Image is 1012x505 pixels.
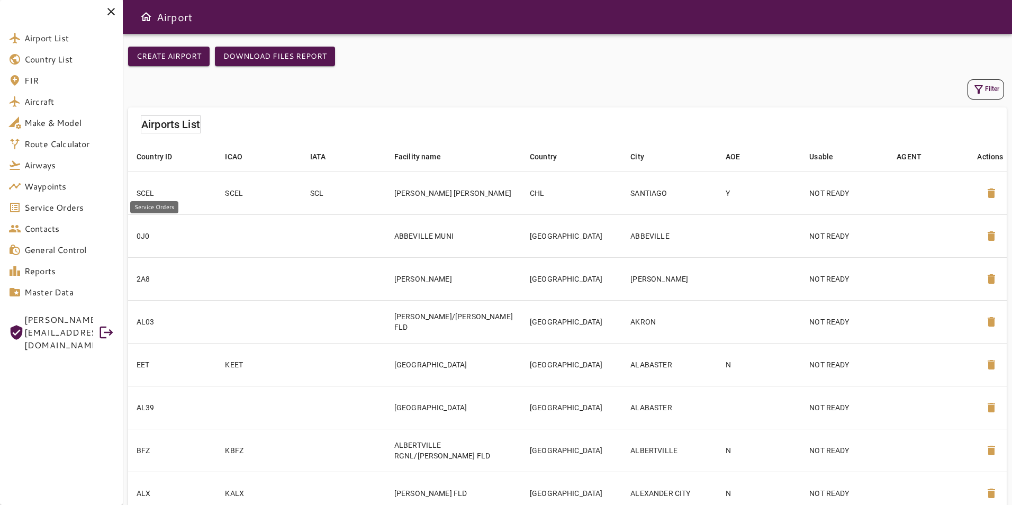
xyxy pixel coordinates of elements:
td: ABBEVILLE [622,214,717,257]
span: Country [530,150,571,163]
span: Country ID [137,150,186,163]
span: delete [985,487,998,500]
td: CHL [521,172,622,214]
td: SANTIAGO [622,172,717,214]
td: ALBERTVILLE RGNL/[PERSON_NAME] FLD [386,429,521,472]
td: AL03 [128,300,216,343]
h6: Airport [157,8,193,25]
span: FIR [24,74,114,87]
td: AL39 [128,386,216,429]
td: [PERSON_NAME]/[PERSON_NAME] FLD [386,300,521,343]
td: Y [717,172,801,214]
span: Make & Model [24,116,114,129]
span: Waypoints [24,180,114,193]
td: N [717,343,801,386]
td: KBFZ [216,429,301,472]
button: Delete Airport [979,181,1004,206]
button: Delete Airport [979,223,1004,249]
td: [GEOGRAPHIC_DATA] [521,429,622,472]
div: Country [530,150,557,163]
td: N [717,429,801,472]
span: Service Orders [24,201,114,214]
td: ABBEVILLE MUNI [386,214,521,257]
button: Open drawer [135,6,157,28]
td: ALABASTER [622,343,717,386]
td: [GEOGRAPHIC_DATA] [521,343,622,386]
td: KEET [216,343,301,386]
span: Reports [24,265,114,277]
p: NOT READY [809,274,880,284]
button: Delete Airport [979,266,1004,292]
p: NOT READY [809,402,880,413]
p: NOT READY [809,317,880,327]
span: Usable [809,150,847,163]
button: Delete Airport [979,309,1004,335]
span: ICAO [225,150,256,163]
div: ICAO [225,150,242,163]
h6: Airports List [141,116,200,133]
p: NOT READY [809,231,880,241]
div: Service Orders [130,201,178,213]
button: Delete Airport [979,438,1004,463]
div: Facility name [394,150,441,163]
button: Create airport [128,47,210,66]
span: [PERSON_NAME][EMAIL_ADDRESS][DOMAIN_NAME] [24,313,93,351]
td: [GEOGRAPHIC_DATA] [386,343,521,386]
td: SCEL [128,172,216,214]
span: AOE [726,150,754,163]
div: AGENT [897,150,921,163]
span: Aircraft [24,95,114,108]
span: delete [985,444,998,457]
td: [GEOGRAPHIC_DATA] [521,386,622,429]
span: delete [985,401,998,414]
span: IATA [310,150,340,163]
button: Delete Airport [979,352,1004,377]
span: Facility name [394,150,455,163]
p: NOT READY [809,445,880,456]
p: NOT READY [809,188,880,199]
td: 0J0 [128,214,216,257]
td: 2A8 [128,257,216,300]
div: City [630,150,644,163]
div: AOE [726,150,740,163]
td: [PERSON_NAME] [PERSON_NAME] [386,172,521,214]
button: Download Files Report [215,47,335,66]
div: IATA [310,150,326,163]
span: delete [985,358,998,371]
td: ALBERTVILLE [622,429,717,472]
td: ALABASTER [622,386,717,429]
span: delete [985,230,998,242]
span: delete [985,273,998,285]
td: [GEOGRAPHIC_DATA] [521,214,622,257]
div: Country ID [137,150,173,163]
td: EET [128,343,216,386]
td: SCL [302,172,386,214]
p: NOT READY [809,359,880,370]
span: General Control [24,244,114,256]
td: [GEOGRAPHIC_DATA] [521,300,622,343]
span: Master Data [24,286,114,299]
span: City [630,150,658,163]
p: NOT READY [809,488,880,499]
span: delete [985,315,998,328]
span: AGENT [897,150,935,163]
button: Delete Airport [979,395,1004,420]
span: Country List [24,53,114,66]
span: Airways [24,159,114,172]
td: [PERSON_NAME] [386,257,521,300]
td: [GEOGRAPHIC_DATA] [386,386,521,429]
span: Route Calculator [24,138,114,150]
span: Airport List [24,32,114,44]
td: [PERSON_NAME] [622,257,717,300]
button: Filter [968,79,1004,100]
td: [GEOGRAPHIC_DATA] [521,257,622,300]
td: BFZ [128,429,216,472]
td: AKRON [622,300,717,343]
span: Contacts [24,222,114,235]
td: SCEL [216,172,301,214]
span: delete [985,187,998,200]
div: Usable [809,150,833,163]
